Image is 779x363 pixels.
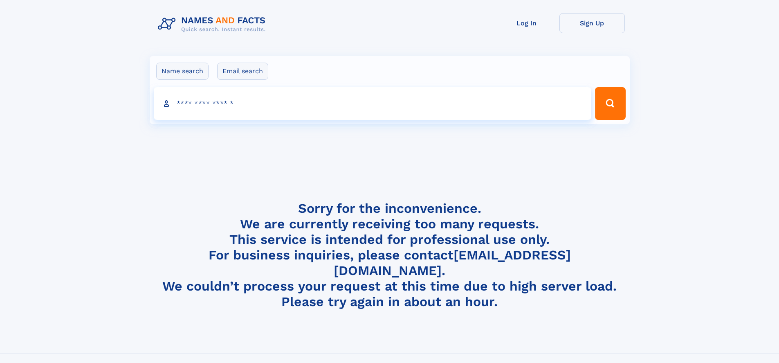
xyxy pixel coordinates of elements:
[559,13,625,33] a: Sign Up
[154,87,592,120] input: search input
[156,63,209,80] label: Name search
[155,13,272,35] img: Logo Names and Facts
[217,63,268,80] label: Email search
[155,201,625,310] h4: Sorry for the inconvenience. We are currently receiving too many requests. This service is intend...
[595,87,625,120] button: Search Button
[494,13,559,33] a: Log In
[334,247,571,278] a: [EMAIL_ADDRESS][DOMAIN_NAME]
